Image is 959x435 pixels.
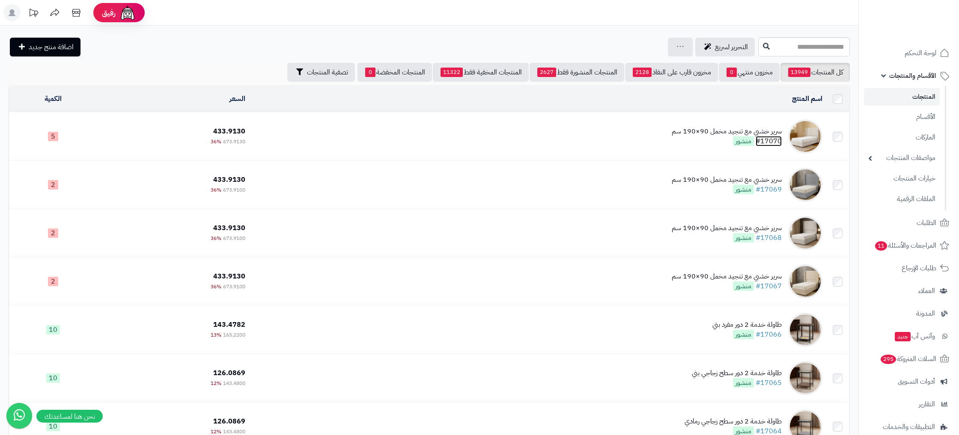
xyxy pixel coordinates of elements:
[695,38,755,56] a: التحرير لسريع
[756,329,782,340] a: #17066
[48,180,58,189] span: 2
[864,43,954,63] a: لوحة التحكم
[889,70,936,82] span: الأقسام والمنتجات
[223,331,245,339] span: 165.2200
[733,233,754,243] span: منشور
[719,63,780,82] a: مخزون منتهي0
[756,136,782,146] a: #17070
[48,132,58,141] span: 5
[864,149,940,167] a: مواصفات المنتجات
[864,169,940,188] a: خيارات المنتجات
[919,398,935,410] span: التقارير
[672,175,782,185] div: سرير خشبي مع تنجيد مخمل 90×190 سم
[441,68,463,77] span: 11322
[537,68,556,77] span: 2627
[211,186,221,194] span: 36%
[29,42,74,52] span: اضافة منتج جديد
[46,373,60,383] span: 10
[10,38,80,56] a: اضافة منتج جديد
[213,320,245,330] span: 143.4782
[48,228,58,238] span: 2
[864,213,954,233] a: الطلبات
[788,216,822,250] img: سرير خشبي مع تنجيد مخمل 90×190 سم
[357,63,432,82] a: المنتجات المخفضة0
[733,185,754,194] span: منشور
[46,422,60,431] span: 10
[756,378,782,388] a: #17065
[45,94,62,104] a: الكمية
[756,184,782,195] a: #17069
[685,417,782,426] div: طاولة خدمة 2 دور سطح زجاجي رمادي
[213,223,245,233] span: 433.9130
[119,4,136,21] img: ai-face.png
[287,63,355,82] button: تصفية المنتجات
[916,308,935,320] span: المدونة
[864,190,940,208] a: الملفات الرقمية
[211,138,221,145] span: 36%
[780,63,850,82] a: كل المنتجات13949
[864,128,940,147] a: الماركات
[895,332,911,341] span: جديد
[864,394,954,414] a: التقارير
[788,264,822,299] img: سرير خشبي مع تنجيد مخمل 90×190 سم
[365,68,375,77] span: 0
[213,126,245,136] span: 433.9130
[788,313,822,347] img: طاولة خدمة 2 دور مفرد بني
[864,281,954,301] a: العملاء
[733,378,754,388] span: منشور
[864,326,954,346] a: وآتس آبجديد
[864,235,954,256] a: المراجعات والأسئلة11
[864,258,954,278] a: طلبات الإرجاع
[874,240,936,252] span: المراجعات والأسئلة
[864,349,954,369] a: السلات المتروكة295
[433,63,529,82] a: المنتجات المخفية فقط11322
[712,320,782,330] div: طاولة خدمة 2 دور مفرد بني
[633,68,652,77] span: 2128
[918,285,935,297] span: العملاء
[211,331,221,339] span: 13%
[102,8,116,18] span: رفيق
[672,272,782,281] div: سرير خشبي مع تنجيد مخمل 90×190 سم
[894,330,935,342] span: وآتس آب
[213,368,245,378] span: 126.0869
[792,94,822,104] a: اسم المنتج
[211,283,221,290] span: 36%
[788,119,822,154] img: سرير خشبي مع تنجيد مخمل 90×190 سم
[788,168,822,202] img: سرير خشبي مع تنجيد مخمل 90×190 سم
[223,283,245,290] span: 673.9100
[756,233,782,243] a: #17068
[864,108,940,126] a: الأقسام
[223,234,245,242] span: 673.9100
[213,271,245,281] span: 433.9130
[733,281,754,291] span: منشور
[917,217,936,229] span: الطلبات
[756,281,782,291] a: #17067
[211,234,221,242] span: 36%
[864,88,940,106] a: المنتجات
[733,330,754,339] span: منشور
[902,262,936,274] span: طلبات الإرجاع
[733,136,754,146] span: منشور
[23,4,44,24] a: تحديثات المنصة
[727,68,737,77] span: 0
[788,361,822,395] img: طاولة خدمة 2 دور سطح زجاجي بني
[672,223,782,233] div: سرير خشبي مع تنجيد مخمل 90×190 سم
[48,277,58,286] span: 2
[223,186,245,194] span: 673.9100
[530,63,624,82] a: المنتجات المنشورة فقط2627
[307,67,348,77] span: تصفية المنتجات
[223,379,245,387] span: 143.4800
[46,325,60,334] span: 10
[223,138,245,145] span: 673.9130
[864,303,954,324] a: المدونة
[625,63,718,82] a: مخزون قارب على النفاذ2128
[213,175,245,185] span: 433.9130
[905,47,936,59] span: لوحة التحكم
[229,94,245,104] a: السعر
[715,42,748,52] span: التحرير لسريع
[672,127,782,136] div: سرير خشبي مع تنجيد مخمل 90×190 سم
[898,376,935,388] span: أدوات التسويق
[880,353,936,365] span: السلات المتروكة
[211,379,221,387] span: 12%
[864,371,954,392] a: أدوات التسويق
